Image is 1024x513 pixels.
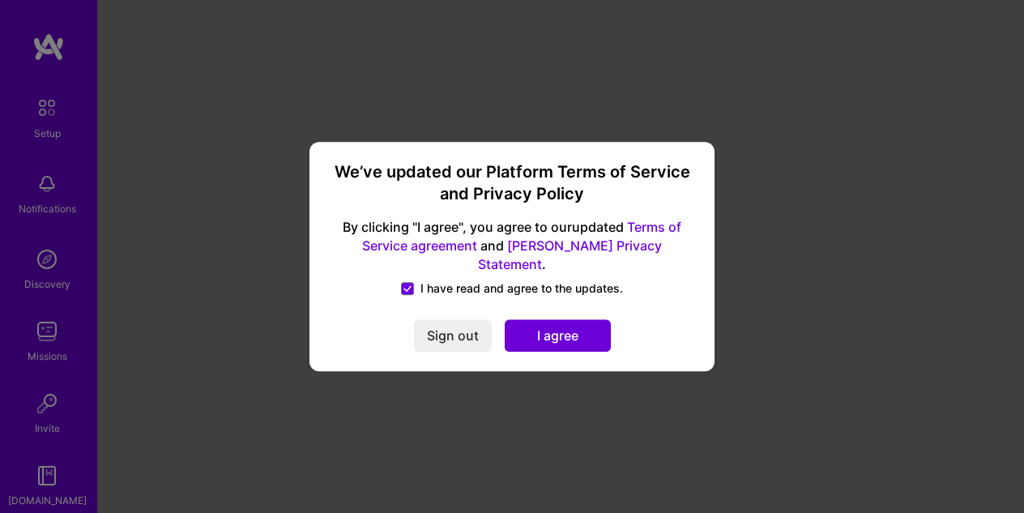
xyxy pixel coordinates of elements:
[478,237,662,272] a: [PERSON_NAME] Privacy Statement
[420,280,623,297] span: I have read and agree to the updates.
[414,319,492,352] button: Sign out
[329,219,695,275] span: By clicking "I agree", you agree to our updated and .
[505,319,611,352] button: I agree
[362,220,681,254] a: Terms of Service agreement
[329,161,695,206] h3: We’ve updated our Platform Terms of Service and Privacy Policy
